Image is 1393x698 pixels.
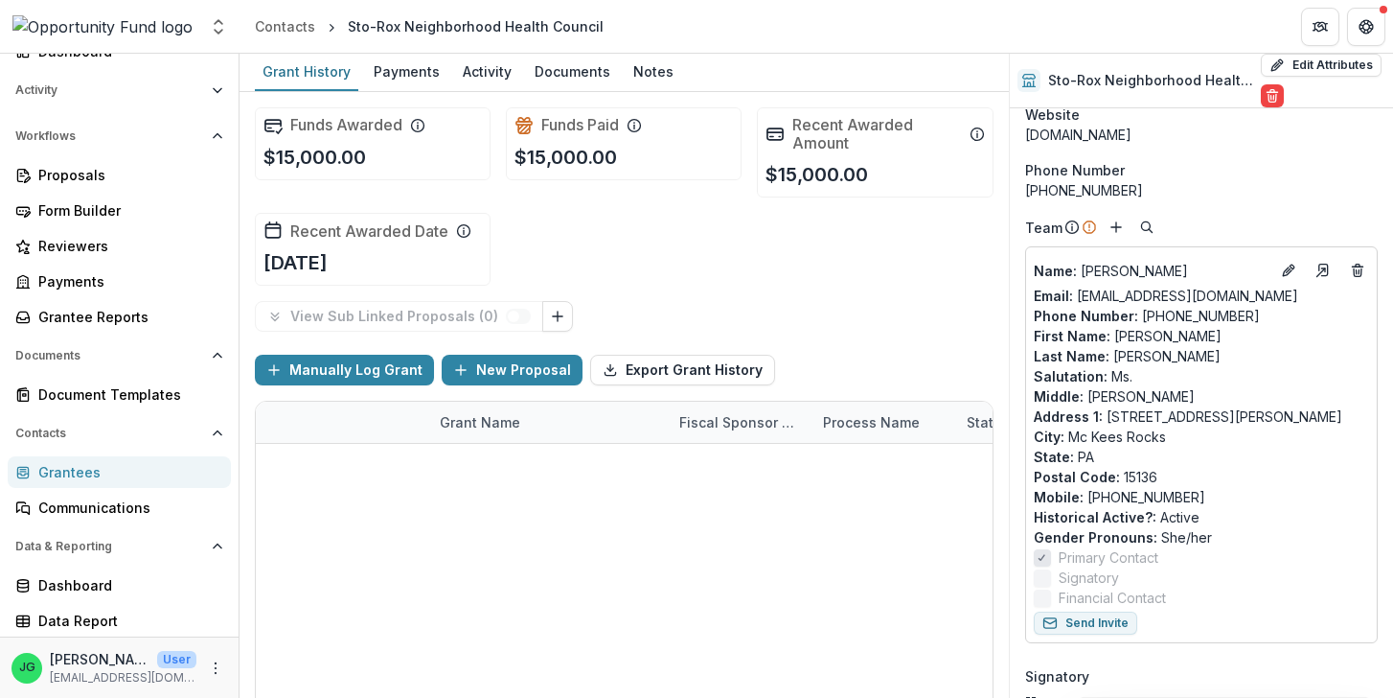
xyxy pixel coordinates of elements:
[1034,467,1369,487] p: 15136
[38,271,216,291] div: Payments
[348,16,604,36] div: Sto-Rox Neighborhood Health Council
[38,200,216,221] div: Form Builder
[811,402,955,443] div: Process Name
[1034,507,1369,527] p: Active
[50,669,196,686] p: [EMAIL_ADDRESS][DOMAIN_NAME]
[1034,261,1269,281] p: [PERSON_NAME]
[455,58,519,85] div: Activity
[1034,487,1369,507] p: [PHONE_NUMBER]
[626,58,681,85] div: Notes
[1048,73,1253,89] h2: Sto-Rox Neighborhood Health Council
[668,402,811,443] div: Fiscal Sponsor Name
[8,492,231,523] a: Communications
[1034,388,1084,405] span: Middle :
[255,355,434,385] button: Manually Log Grant
[1034,529,1157,546] span: Gender Pronouns :
[1308,255,1338,286] a: Go to contact
[157,651,196,668] p: User
[1025,105,1080,125] span: Website
[1034,308,1138,324] span: Phone Number :
[1034,447,1369,467] p: PA
[955,402,1099,443] div: Status
[1347,8,1385,46] button: Get Help
[38,462,216,482] div: Grantees
[1025,218,1062,238] p: Team
[8,230,231,262] a: Reviewers
[8,195,231,226] a: Form Builder
[1034,286,1298,306] a: Email: [EMAIL_ADDRESS][DOMAIN_NAME]
[442,355,582,385] button: New Proposal
[626,54,681,91] a: Notes
[1025,127,1131,143] a: [DOMAIN_NAME]
[366,58,447,85] div: Payments
[255,58,358,85] div: Grant History
[1059,588,1166,608] span: Financial Contact
[811,412,931,432] div: Process Name
[38,384,216,405] div: Document Templates
[204,657,227,680] button: More
[8,531,231,562] button: Open Data & Reporting
[1346,259,1369,282] button: Deletes
[290,309,506,325] p: View Sub Linked Proposals ( 0 )
[1034,288,1073,304] span: Email:
[542,301,573,332] button: Link Grants
[12,15,193,38] img: Opportunity Fund logo
[955,412,1021,432] div: Status
[428,412,532,432] div: Grant Name
[1034,306,1369,326] p: [PHONE_NUMBER]
[247,12,611,40] nav: breadcrumb
[428,402,668,443] div: Grant Name
[8,456,231,488] a: Grantees
[527,54,618,91] a: Documents
[8,379,231,410] a: Document Templates
[1034,348,1109,364] span: Last Name :
[455,54,519,91] a: Activity
[38,575,216,595] div: Dashboard
[290,222,448,241] h2: Recent Awarded Date
[1034,261,1269,281] a: Name: [PERSON_NAME]
[1025,160,1125,180] span: Phone Number
[1034,427,1369,447] p: Mc Kees Rocks
[8,418,231,449] button: Open Contacts
[255,301,543,332] button: View Sub Linked Proposals (0)
[15,349,204,362] span: Documents
[1034,509,1156,525] span: Historical Active? :
[1034,429,1064,445] span: City :
[247,12,323,40] a: Contacts
[8,75,231,105] button: Open Activity
[1025,180,1378,200] div: [PHONE_NUMBER]
[38,165,216,185] div: Proposals
[8,570,231,601] a: Dashboard
[1034,386,1369,407] p: [PERSON_NAME]
[1034,326,1369,346] p: [PERSON_NAME]
[38,236,216,256] div: Reviewers
[8,121,231,151] button: Open Workflows
[1034,612,1137,635] button: Send Invite
[15,129,204,143] span: Workflows
[1034,366,1369,386] p: Ms.
[38,498,216,518] div: Communications
[527,58,618,85] div: Documents
[255,16,315,36] div: Contacts
[1034,328,1110,344] span: First Name :
[1034,408,1103,425] span: Address 1 :
[15,540,204,553] span: Data & Reporting
[541,116,619,134] h2: Funds Paid
[1135,216,1158,239] button: Search
[1034,449,1074,465] span: State :
[255,54,358,91] a: Grant History
[1034,469,1120,485] span: Postal Code :
[19,662,35,674] div: Jake Goodman
[15,427,204,440] span: Contacts
[8,266,231,297] a: Payments
[1034,263,1077,279] span: Name :
[8,301,231,333] a: Grantee Reports
[590,355,775,385] button: Export Grant History
[205,8,232,46] button: Open entity switcher
[1059,547,1158,568] span: Primary Contact
[38,611,216,631] div: Data Report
